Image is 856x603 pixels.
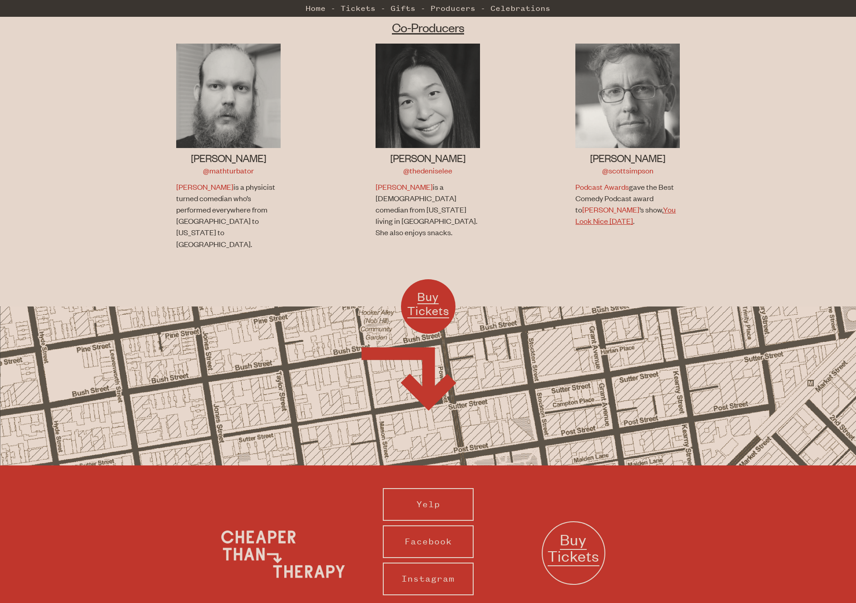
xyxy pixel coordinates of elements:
a: [PERSON_NAME] [176,182,233,192]
a: @scottsimpson [602,165,653,175]
a: Buy Tickets [542,521,605,585]
span: Buy Tickets [407,289,449,318]
a: [PERSON_NAME] [376,182,433,192]
a: Buy Tickets [401,279,455,334]
a: Instagram [383,563,474,595]
a: Yelp [383,488,474,521]
img: Jon Allen [176,44,281,148]
img: Denise Lee [376,44,480,148]
a: @mathturbator [203,165,254,175]
a: Facebook [383,525,474,558]
a: [PERSON_NAME] [582,204,639,214]
span: Buy Tickets [548,529,599,566]
a: Podcast Awards [575,182,629,192]
h3: [PERSON_NAME] [376,151,480,165]
p: is a [DEMOGRAPHIC_DATA] comedian from [US_STATE] living in [GEOGRAPHIC_DATA]. She also enjoys sna... [376,181,478,238]
a: @thedeniselee [403,165,452,175]
h3: [PERSON_NAME] [575,151,680,165]
h2: Co-Producers [129,19,728,35]
img: Cheaper Than Therapy [215,520,351,588]
h3: [PERSON_NAME] [176,151,281,165]
img: Scott Simpson [575,44,680,148]
p: is a physicist turned comedian who’s performed everywhere from [GEOGRAPHIC_DATA] to [US_STATE] to... [176,181,278,250]
p: gave the Best Comedy Podcast award to ’s show, . [575,181,678,227]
